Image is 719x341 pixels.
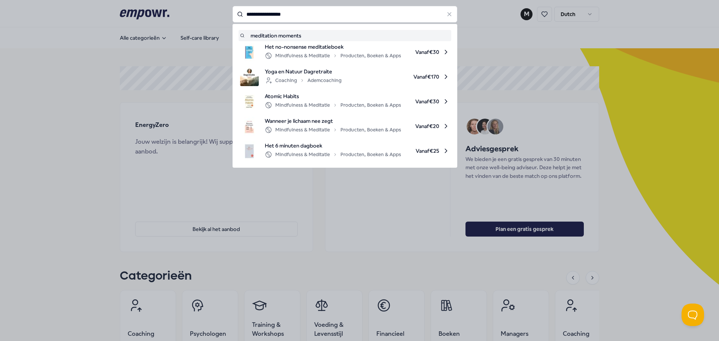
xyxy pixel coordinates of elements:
img: product image [240,141,259,160]
iframe: Help Scout Beacon - Open [682,304,704,326]
span: Yoga en Natuur Dagretraite [265,67,342,76]
a: product imageHet no-nonsense meditatieboekMindfulness & MeditatieProducten, Boeken & AppsVanaf€30 [240,43,450,61]
div: Mindfulness & Meditatie Producten, Boeken & Apps [265,101,401,110]
div: Mindfulness & Meditatie Producten, Boeken & Apps [265,150,401,159]
img: product image [240,92,259,111]
span: Vanaf € 30 [407,92,450,111]
span: Vanaf € 30 [407,43,450,61]
span: Het 6 minuten dagboek [265,141,401,150]
div: Mindfulness & Meditatie Producten, Boeken & Apps [265,125,401,134]
a: meditation moments [240,31,450,40]
span: Atomic Habits [265,92,401,100]
a: product imageAtomic HabitsMindfulness & MeditatieProducten, Boeken & AppsVanaf€30 [240,92,450,111]
img: product image [240,117,259,136]
input: Search for products, categories or subcategories [233,6,457,22]
a: product imageYoga en Natuur DagretraiteCoachingAdemcoachingVanaf€170 [240,67,450,86]
span: Vanaf € 25 [407,141,450,160]
a: product imageHet 6 minuten dagboekMindfulness & MeditatieProducten, Boeken & AppsVanaf€25 [240,141,450,160]
div: Mindfulness & Meditatie Producten, Boeken & Apps [265,51,401,60]
span: Vanaf € 170 [348,67,450,86]
span: Vanaf € 20 [407,117,450,136]
span: Wanneer je lichaam nee zegt [265,117,401,125]
img: product image [240,67,259,86]
img: product image [240,43,259,61]
div: Coaching Ademcoaching [265,76,342,85]
span: Het no-nonsense meditatieboek [265,43,401,51]
a: product imageWanneer je lichaam nee zegtMindfulness & MeditatieProducten, Boeken & AppsVanaf€20 [240,117,450,136]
